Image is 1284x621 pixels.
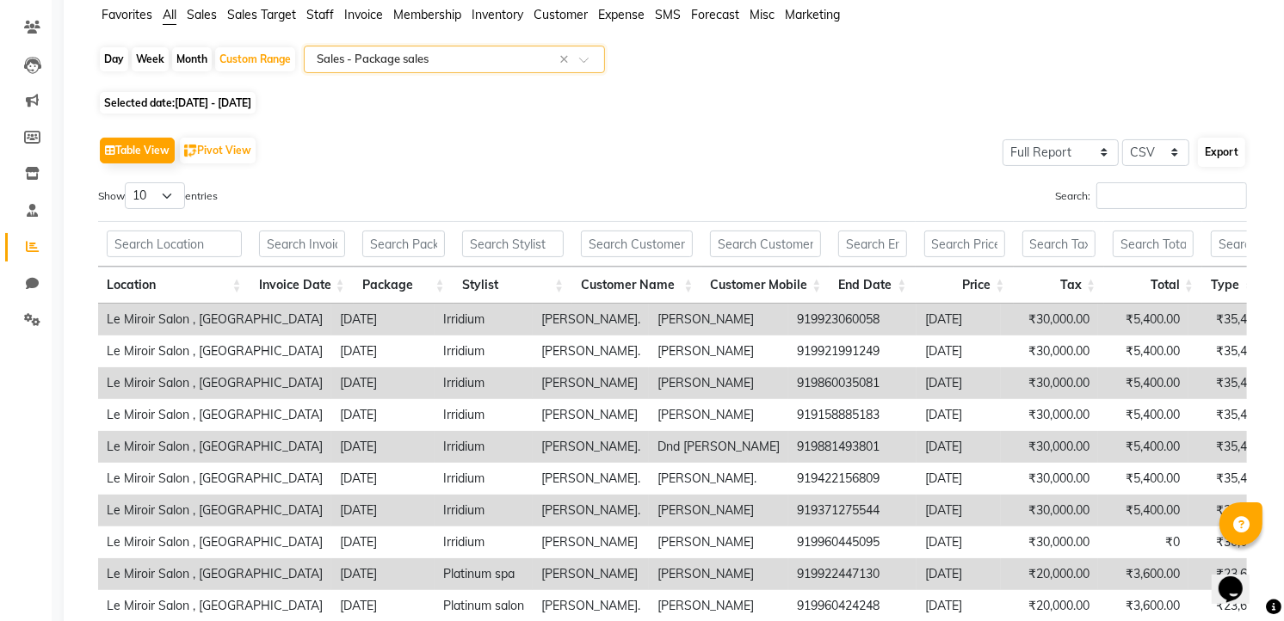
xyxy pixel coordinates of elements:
td: [PERSON_NAME]. [533,304,649,335]
td: [DATE] [331,558,435,590]
td: [PERSON_NAME] [649,367,788,399]
td: ₹5,400.00 [1098,367,1188,399]
span: SMS [655,7,681,22]
td: [DATE] [331,399,435,431]
td: [PERSON_NAME] [533,367,649,399]
td: Le Miroir Salon , [GEOGRAPHIC_DATA] [98,399,331,431]
span: Customer [534,7,588,22]
td: ₹5,400.00 [1098,399,1188,431]
td: Platinum spa [435,558,533,590]
th: End Date: activate to sort column ascending [830,267,915,304]
label: Show entries [98,182,218,209]
span: Staff [306,7,334,22]
input: Search Customer Mobile [710,231,821,257]
td: [DATE] [917,495,1001,526]
td: Irridium [435,463,533,495]
div: Month [172,47,212,71]
button: Pivot View [180,138,256,163]
td: Irridium [435,399,533,431]
span: Expense [598,7,645,22]
td: ₹30,000.00 [1001,399,1098,431]
td: ₹5,400.00 [1098,495,1188,526]
th: Invoice Date: activate to sort column ascending [250,267,354,304]
td: Le Miroir Salon , [GEOGRAPHIC_DATA] [98,526,331,558]
span: Sales [187,7,217,22]
td: ₹30,000.00 [1001,304,1098,335]
span: [DATE] - [DATE] [175,96,251,109]
td: Irridium [435,304,533,335]
div: Custom Range [215,47,295,71]
td: ₹0 [1098,526,1188,558]
span: Invoice [344,7,383,22]
td: ₹20,000.00 [1001,558,1098,590]
td: ₹30,000.00 [1001,367,1098,399]
td: [DATE] [917,304,1001,335]
td: 919158885183 [788,399,917,431]
td: Le Miroir Salon , [GEOGRAPHIC_DATA] [98,335,331,367]
td: Irridium [435,431,533,463]
span: Selected date: [100,92,256,114]
td: [PERSON_NAME] [649,304,788,335]
td: Le Miroir Salon , [GEOGRAPHIC_DATA] [98,495,331,526]
span: Forecast [691,7,739,22]
td: ₹30,000.00 [1001,463,1098,495]
td: [DATE] [331,335,435,367]
input: Search Location [107,231,242,257]
span: All [163,7,176,22]
td: [DATE] [917,399,1001,431]
td: [PERSON_NAME]. [533,463,649,495]
td: [PERSON_NAME] [649,495,788,526]
td: [DATE] [331,431,435,463]
td: Irridium [435,367,533,399]
th: Stylist: activate to sort column ascending [454,267,573,304]
td: ₹30,000.00 [1001,495,1098,526]
th: Type: activate to sort column ascending [1202,267,1262,304]
td: Le Miroir Salon , [GEOGRAPHIC_DATA] [98,367,331,399]
input: Search Invoice Date [259,231,345,257]
span: Misc [750,7,775,22]
td: [PERSON_NAME]. [649,463,788,495]
td: Dnd [PERSON_NAME] [649,431,788,463]
div: Week [132,47,169,71]
th: Customer Mobile: activate to sort column ascending [701,267,830,304]
td: ₹5,400.00 [1098,463,1188,495]
span: Clear all [559,51,574,69]
input: Search End Date [838,231,906,257]
td: 919960445095 [788,526,917,558]
label: Search: [1055,182,1247,209]
input: Search Stylist [462,231,565,257]
td: [DATE] [331,367,435,399]
input: Search: [1096,182,1247,209]
td: [PERSON_NAME] [649,399,788,431]
td: Le Miroir Salon , [GEOGRAPHIC_DATA] [98,558,331,590]
td: ₹5,400.00 [1098,304,1188,335]
button: Table View [100,138,175,163]
td: 919922447130 [788,558,917,590]
span: Favorites [102,7,152,22]
td: [PERSON_NAME] [649,335,788,367]
td: [PERSON_NAME] [533,399,649,431]
td: [DATE] [917,335,1001,367]
span: Membership [393,7,461,22]
iframe: chat widget [1212,552,1267,604]
td: Irridium [435,335,533,367]
input: Search Tax [1022,231,1096,257]
td: ₹30,000.00 [1001,335,1098,367]
span: Sales Target [227,7,296,22]
button: Export [1198,138,1245,167]
td: 919860035081 [788,367,917,399]
th: Package: activate to sort column ascending [354,267,454,304]
td: [DATE] [917,431,1001,463]
select: Showentries [125,182,185,209]
input: Search Customer Name [581,231,693,257]
td: [PERSON_NAME]. [533,431,649,463]
input: Search Total [1113,231,1194,257]
td: [DATE] [331,463,435,495]
th: Price: activate to sort column ascending [916,267,1014,304]
div: Day [100,47,128,71]
td: [PERSON_NAME]. [533,495,649,526]
td: Le Miroir Salon , [GEOGRAPHIC_DATA] [98,431,331,463]
td: [DATE] [331,526,435,558]
td: [PERSON_NAME] [649,558,788,590]
td: ₹5,400.00 [1098,431,1188,463]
